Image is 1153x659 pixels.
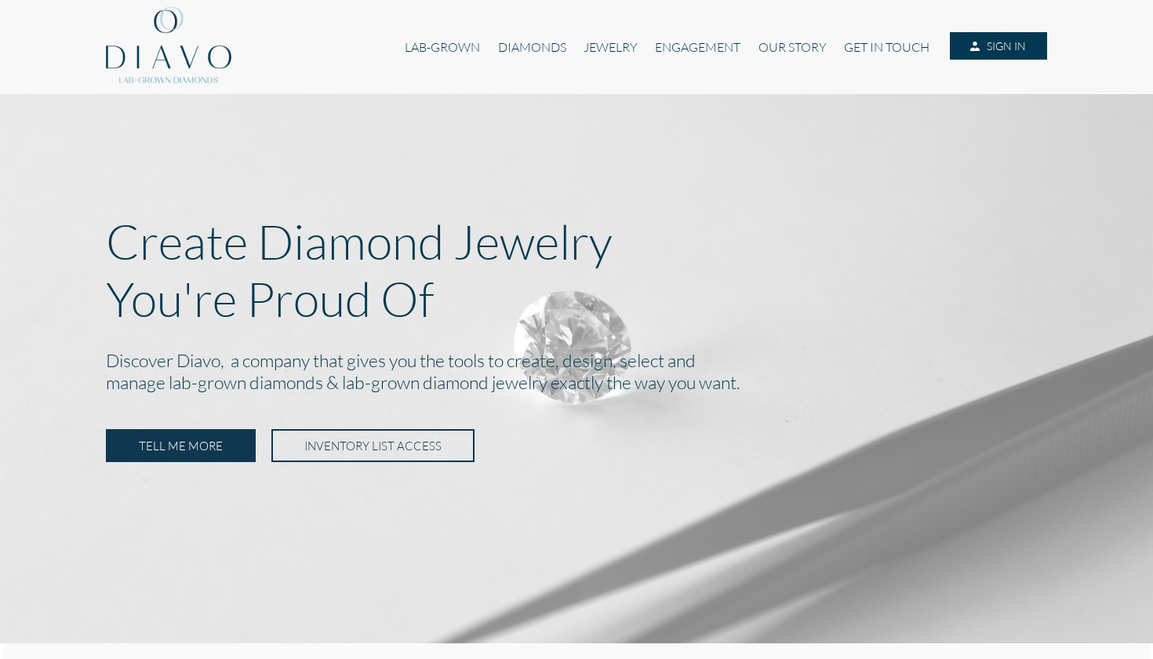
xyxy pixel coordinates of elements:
[646,32,749,62] a: ENGAGEMENT
[106,346,1047,399] h2: Discover Diavo, a company that gives you the tools to create, design, select and manage lab-grown...
[489,32,575,62] a: DIAMONDS
[106,429,256,462] a: TELL ME MORE
[750,32,835,62] a: OUR STORY
[106,213,1047,327] p: Create Diamond Jewelry You're Proud Of
[835,32,938,62] a: GET IN TOUCH
[950,32,1047,60] a: SIGN IN
[575,32,646,62] a: JEWELRY
[271,429,475,462] a: INVENTORY LIST ACCESS
[396,32,489,62] a: LAB-GROWN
